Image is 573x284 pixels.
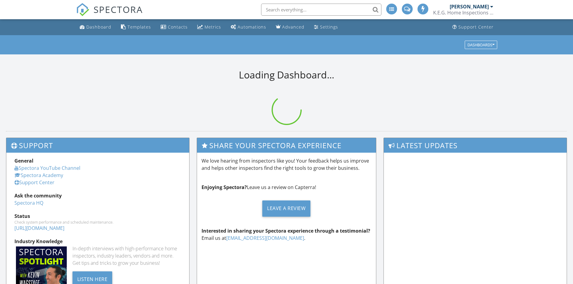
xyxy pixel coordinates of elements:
[458,24,494,30] div: Support Center
[76,3,89,16] img: The Best Home Inspection Software - Spectora
[168,24,188,30] div: Contacts
[433,10,493,16] div: K.E.G. Home Inspections LLC
[202,196,372,221] a: Leave a Review
[14,225,64,231] a: [URL][DOMAIN_NAME]
[197,138,376,153] h3: Share Your Spectora Experience
[261,4,381,16] input: Search everything...
[128,24,151,30] div: Templates
[195,22,223,33] a: Metrics
[202,157,372,172] p: We love hearing from inspectors like you! Your feedback helps us improve and helps other inspecto...
[14,212,181,220] div: Status
[226,235,304,241] a: [EMAIL_ADDRESS][DOMAIN_NAME]
[76,8,143,21] a: SPECTORA
[94,3,143,16] span: SPECTORA
[205,24,221,30] div: Metrics
[202,184,247,191] strong: Enjoying Spectora?
[312,22,340,33] a: Settings
[450,4,489,10] div: [PERSON_NAME]
[202,184,372,191] p: Leave us a review on Capterra!
[119,22,153,33] a: Templates
[72,276,112,282] a: Listen Here
[228,22,269,33] a: Automations (Advanced)
[465,41,497,49] button: Dashboards
[282,24,304,30] div: Advanced
[14,165,80,171] a: Spectora YouTube Channel
[467,43,494,47] div: Dashboards
[273,22,307,33] a: Advanced
[14,157,33,164] strong: General
[86,24,111,30] div: Dashboard
[202,228,370,234] strong: Interested in sharing your Spectora experience through a testimonial?
[77,22,114,33] a: Dashboard
[158,22,190,33] a: Contacts
[6,138,189,153] h3: Support
[450,22,496,33] a: Support Center
[320,24,338,30] div: Settings
[262,200,310,217] div: Leave a Review
[202,227,372,242] p: Email us at .
[14,179,54,186] a: Support Center
[238,24,266,30] div: Automations
[384,138,567,153] h3: Latest Updates
[14,172,63,179] a: Spectora Academy
[72,245,181,267] div: In-depth interviews with high-performance home inspectors, industry leaders, vendors and more. Ge...
[14,220,181,224] div: Check system performance and scheduled maintenance.
[14,200,43,206] a: Spectora HQ
[14,238,181,245] div: Industry Knowledge
[14,192,181,199] div: Ask the community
